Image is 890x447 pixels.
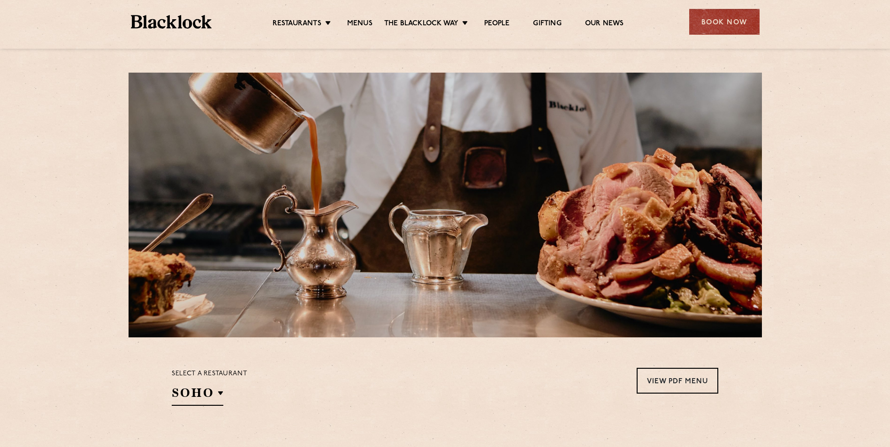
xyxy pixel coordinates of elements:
[273,19,321,30] a: Restaurants
[172,368,247,380] p: Select a restaurant
[637,368,718,394] a: View PDF Menu
[689,9,760,35] div: Book Now
[131,15,212,29] img: BL_Textured_Logo-footer-cropped.svg
[585,19,624,30] a: Our News
[172,385,223,406] h2: SOHO
[347,19,373,30] a: Menus
[384,19,458,30] a: The Blacklock Way
[533,19,561,30] a: Gifting
[484,19,510,30] a: People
